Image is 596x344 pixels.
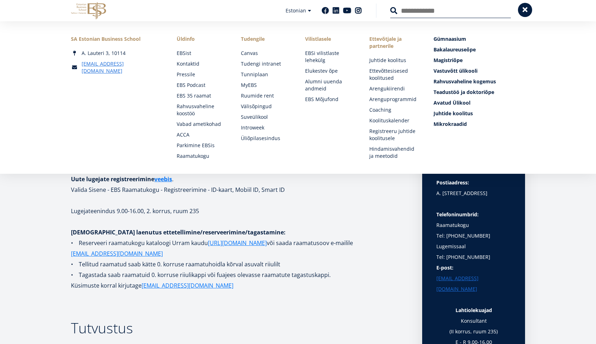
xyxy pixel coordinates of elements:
p: Tel: [PHONE_NUMBER] [436,252,511,262]
a: Suveülikool [241,113,291,121]
a: Magistriõpe [434,57,525,64]
a: Instagram [355,7,362,14]
a: Vabad ametikohad [177,121,227,128]
a: Gümnaasium [434,35,525,43]
a: Tudengi intranet [241,60,291,67]
span: Üldinfo [177,35,227,43]
a: Facebook [322,7,329,14]
h1: . Valida Sisene - EBS Raamatukogu - Registreerimine - ID-kaart, Mobiil ID, Smart ID [71,174,408,195]
p: Küsimuste korral kirjutage [71,280,408,291]
strong: Uute lugejate registreerimine [71,175,172,183]
a: Youtube [343,7,351,14]
span: Rahvusvaheline kogemus [434,78,496,85]
a: Linkedin [332,7,340,14]
a: Vastuvõtt ülikooli [434,67,525,74]
span: Vilistlasele [305,35,355,43]
a: Tudengile [241,35,291,43]
div: A. Lauteri 3, 10114 [71,50,162,57]
a: Introweek [241,124,291,131]
p: Lugejateenindus 9.00-16.00, 2. korrus, ruum 235 [71,206,408,216]
span: Vastuvõtt ülikooli [434,67,478,74]
a: EBS 35 raamat [177,92,227,99]
span: Avatud Ülikool [434,99,470,106]
strong: [DEMOGRAPHIC_DATA] laenutus ettetellimine/reserveerimine/tagastamine: [71,228,286,236]
p: • Tellitud raamatud saab kätte 0. korruse raamatuhoidla kõrval asuvalt riiulilt [71,259,408,270]
a: MyEBS [241,82,291,89]
p: Raamatukogu [436,209,511,231]
a: Coaching [369,106,419,113]
span: Bakalaureuseõpe [434,46,476,53]
a: Arenguprogrammid [369,96,419,103]
a: Üliõpilasesindus [241,135,291,142]
a: EBSi vilistlaste lehekülg [305,50,355,64]
a: [EMAIL_ADDRESS][DOMAIN_NAME] [436,273,511,294]
a: Elukestev õpe [305,67,355,74]
a: Arengukiirendi [369,85,419,92]
span: Magistriõpe [434,57,463,63]
a: Rahvusvaheline koostöö [177,103,227,117]
span: Juhtide koolitus [434,110,473,117]
a: [EMAIL_ADDRESS][DOMAIN_NAME] [142,280,233,291]
a: [URL][DOMAIN_NAME] [208,238,267,248]
a: Ettevõttesisesed koolitused [369,67,419,82]
a: Pressile [177,71,227,78]
a: EBS Mõjufond [305,96,355,103]
span: Teadustöö ja doktoriõpe [434,89,494,95]
a: Avatud Ülikool [434,99,525,106]
a: Mikrokraadid [434,121,525,128]
a: Juhtide koolitus [369,57,419,64]
span: Mikrokraadid [434,121,467,127]
strong: Telefoninumbrid: [436,211,479,218]
strong: Lahtiolekuajad [456,307,492,314]
a: [EMAIL_ADDRESS][DOMAIN_NAME] [82,60,162,74]
a: EBS Podcast [177,82,227,89]
a: ACCA [177,131,227,138]
a: Koolituskalender [369,117,419,124]
a: EBSist [177,50,227,57]
span: Gümnaasium [434,35,466,42]
a: Tunniplaan [241,71,291,78]
p: A. [STREET_ADDRESS] [436,188,511,199]
p: • Tagastada saab raamatuid 0. korruse riiulikappi või fuajees olevasse raamatute tagastuskappi. [71,270,408,280]
a: Ruumide rent [241,92,291,99]
a: Registreeru juhtide koolitusele [369,128,419,142]
a: Teadustöö ja doktoriõpe [434,89,525,96]
a: Parkimine EBSis [177,142,227,149]
strong: E-post: [436,264,453,271]
a: Rahvusvaheline kogemus [434,78,525,85]
a: Alumni uuenda andmeid [305,78,355,92]
a: Hindamisvahendid ja meetodid [369,145,419,160]
a: [EMAIL_ADDRESS][DOMAIN_NAME] [71,248,163,259]
a: Raamatukogu [177,152,227,160]
div: SA Estonian Business School [71,35,162,43]
a: veebis [154,174,172,184]
a: Kontaktid [177,60,227,67]
span: Tutvustus [71,318,133,338]
p: Tel: [PHONE_NUMBER] Lugemissaal [436,231,511,252]
a: Canvas [241,50,291,57]
strong: Postiaadress: [436,179,469,186]
span: Ettevõtjale ja partnerile [369,35,419,50]
a: Bakalaureuseõpe [434,46,525,53]
p: • Reserveeri raamatukogu kataloogi Urram kaudu või saada raamatusoov e-mailile [71,238,408,259]
a: Välisõpingud [241,103,291,110]
a: Juhtide koolitus [434,110,525,117]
